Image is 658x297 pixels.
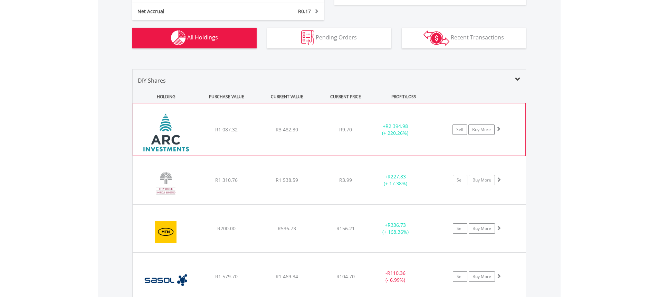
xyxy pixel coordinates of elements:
div: Net Accrual [132,8,244,15]
a: Buy More [469,223,495,234]
div: + (+ 17.38%) [370,173,422,187]
span: R227.83 [388,173,406,180]
span: R1 579.70 [215,273,238,280]
span: DIY Shares [138,77,166,84]
span: R336.73 [388,222,406,228]
span: R110.36 [387,270,406,276]
a: Sell [452,124,467,135]
span: R3.99 [339,177,352,183]
span: R536.73 [278,225,296,232]
div: HOLDING [133,90,196,103]
span: Recent Transactions [451,34,504,41]
a: Sell [453,271,467,282]
button: Recent Transactions [402,28,526,48]
img: EQU.ZA.CLH.png [136,165,196,202]
span: R3 482.30 [276,126,298,133]
a: Sell [453,175,467,185]
a: Buy More [468,124,495,135]
span: R156.21 [336,225,355,232]
div: + (+ 220.26%) [369,123,421,137]
span: Pending Orders [316,34,357,41]
a: Sell [453,223,467,234]
div: CURRENT VALUE [258,90,317,103]
img: EQU.ZA.MTN.png [136,213,196,250]
button: Pending Orders [267,28,391,48]
div: + (+ 168.36%) [370,222,422,235]
div: PROFIT/LOSS [374,90,433,103]
a: Buy More [469,271,495,282]
span: R2 394.98 [385,123,408,129]
img: transactions-zar-wht.png [423,30,449,46]
span: All Holdings [187,34,218,41]
img: pending_instructions-wht.png [301,30,314,45]
a: Buy More [469,175,495,185]
span: R200.00 [217,225,236,232]
span: R1 087.32 [215,126,238,133]
span: R104.70 [336,273,355,280]
img: holdings-wht.png [171,30,186,45]
span: R1 310.76 [215,177,238,183]
span: R1 538.59 [276,177,298,183]
button: All Holdings [132,28,257,48]
div: PURCHASE VALUE [197,90,256,103]
div: - (- 6.99%) [370,270,422,284]
div: CURRENT PRICE [318,90,373,103]
span: R9.70 [339,126,352,133]
span: R0.17 [298,8,311,15]
span: R1 469.34 [276,273,298,280]
img: EQU.ZA.AIL.png [136,112,196,154]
